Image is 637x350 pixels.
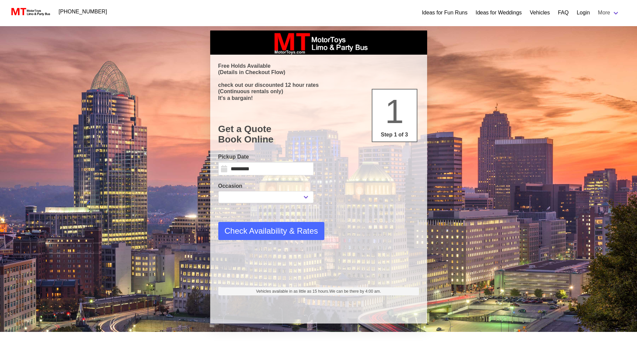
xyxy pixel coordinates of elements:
[268,31,369,55] img: box_logo_brand.jpeg
[218,95,419,101] p: It's a bargain!
[218,182,314,190] label: Occasion
[577,9,590,17] a: Login
[375,131,414,139] p: Step 1 of 3
[218,124,419,145] h1: Get a Quote Book Online
[218,222,324,240] button: Check Availability & Rates
[225,225,318,237] span: Check Availability & Rates
[475,9,522,17] a: Ideas for Weddings
[218,69,419,75] p: (Details in Checkout Flow)
[385,93,404,130] span: 1
[55,5,111,18] a: [PHONE_NUMBER]
[9,7,51,16] img: MotorToys Logo
[218,63,419,69] p: Free Holds Available
[218,82,419,88] p: check out our discounted 12 hour rates
[530,9,550,17] a: Vehicles
[422,9,467,17] a: Ideas for Fun Runs
[218,153,314,161] label: Pickup Date
[594,6,624,19] a: More
[329,289,381,294] span: We can be there by 4:00 am.
[256,288,381,294] span: Vehicles available in as little as 15 hours.
[218,88,419,95] p: (Continuous rentals only)
[558,9,568,17] a: FAQ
